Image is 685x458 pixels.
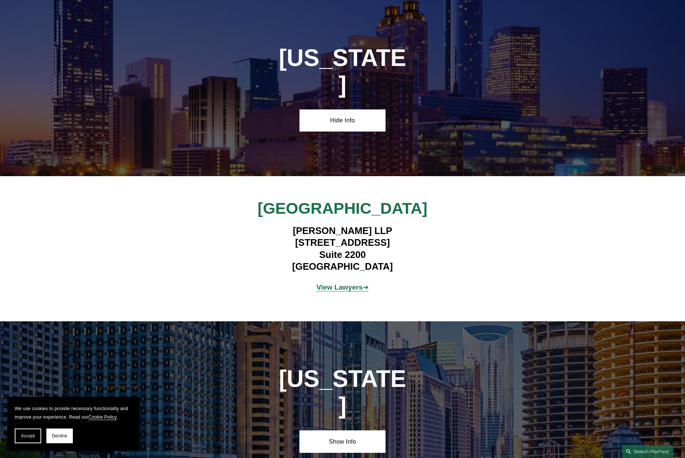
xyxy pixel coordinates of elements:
[46,429,73,443] button: Decline
[299,430,385,452] a: Show Info
[15,429,41,443] button: Accept
[7,397,140,451] section: Cookie banner
[299,109,385,132] a: Hide Info
[316,283,369,291] a: View Lawyers➔
[258,199,427,217] span: [GEOGRAPHIC_DATA]
[278,45,407,98] h1: [US_STATE]
[316,283,363,291] strong: View Lawyers
[235,225,450,273] h4: [PERSON_NAME] LLP [STREET_ADDRESS] Suite 2200 [GEOGRAPHIC_DATA]
[278,366,407,419] h1: [US_STATE]
[316,283,369,291] span: ➔
[15,404,132,421] p: We use cookies to provide necessary functionality and improve your experience. Read our .
[52,433,67,438] span: Decline
[21,433,35,438] span: Accept
[88,414,117,420] a: Cookie Policy
[622,445,673,458] a: Search this site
